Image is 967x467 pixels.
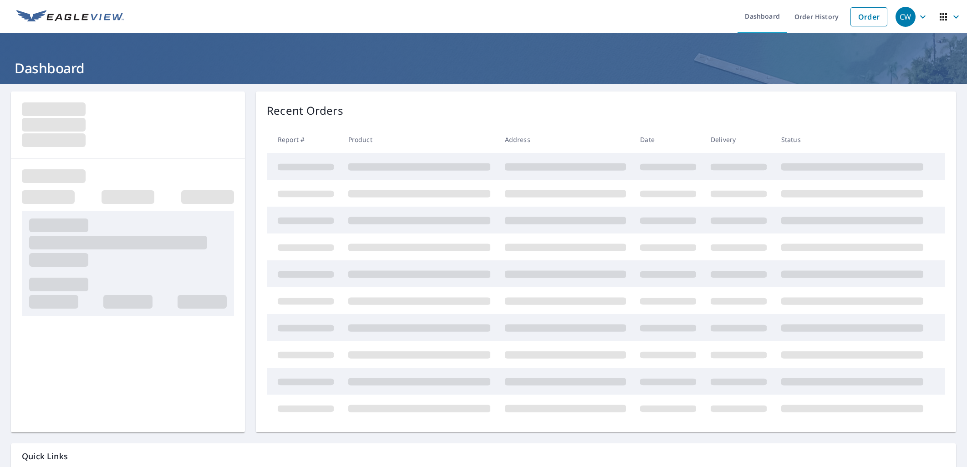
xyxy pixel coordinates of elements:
[633,126,703,153] th: Date
[896,7,916,27] div: CW
[267,126,341,153] th: Report #
[267,102,343,119] p: Recent Orders
[850,7,887,26] a: Order
[498,126,633,153] th: Address
[11,59,956,77] h1: Dashboard
[703,126,774,153] th: Delivery
[774,126,931,153] th: Status
[16,10,124,24] img: EV Logo
[22,451,945,462] p: Quick Links
[341,126,498,153] th: Product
